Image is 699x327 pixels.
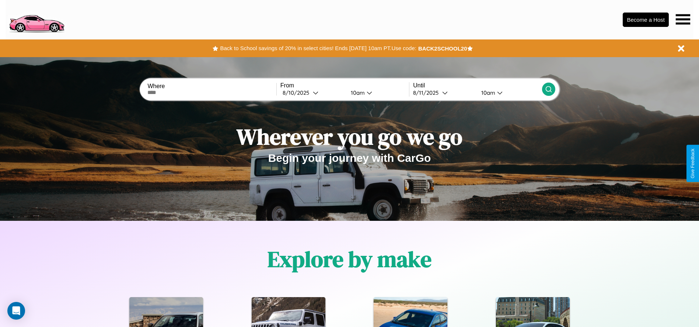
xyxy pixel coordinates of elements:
[475,89,542,97] button: 10am
[280,82,409,89] label: From
[283,89,313,96] div: 8 / 10 / 2025
[690,149,695,178] div: Give Feedback
[418,45,467,52] b: BACK2SCHOOL20
[413,89,442,96] div: 8 / 11 / 2025
[478,89,497,96] div: 10am
[6,4,67,34] img: logo
[413,82,542,89] label: Until
[7,302,25,320] div: Open Intercom Messenger
[268,244,431,274] h1: Explore by make
[218,43,418,53] button: Back to School savings of 20% in select cities! Ends [DATE] 10am PT.Use code:
[345,89,409,97] button: 10am
[147,83,276,90] label: Where
[280,89,345,97] button: 8/10/2025
[347,89,367,96] div: 10am
[623,13,669,27] button: Become a Host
